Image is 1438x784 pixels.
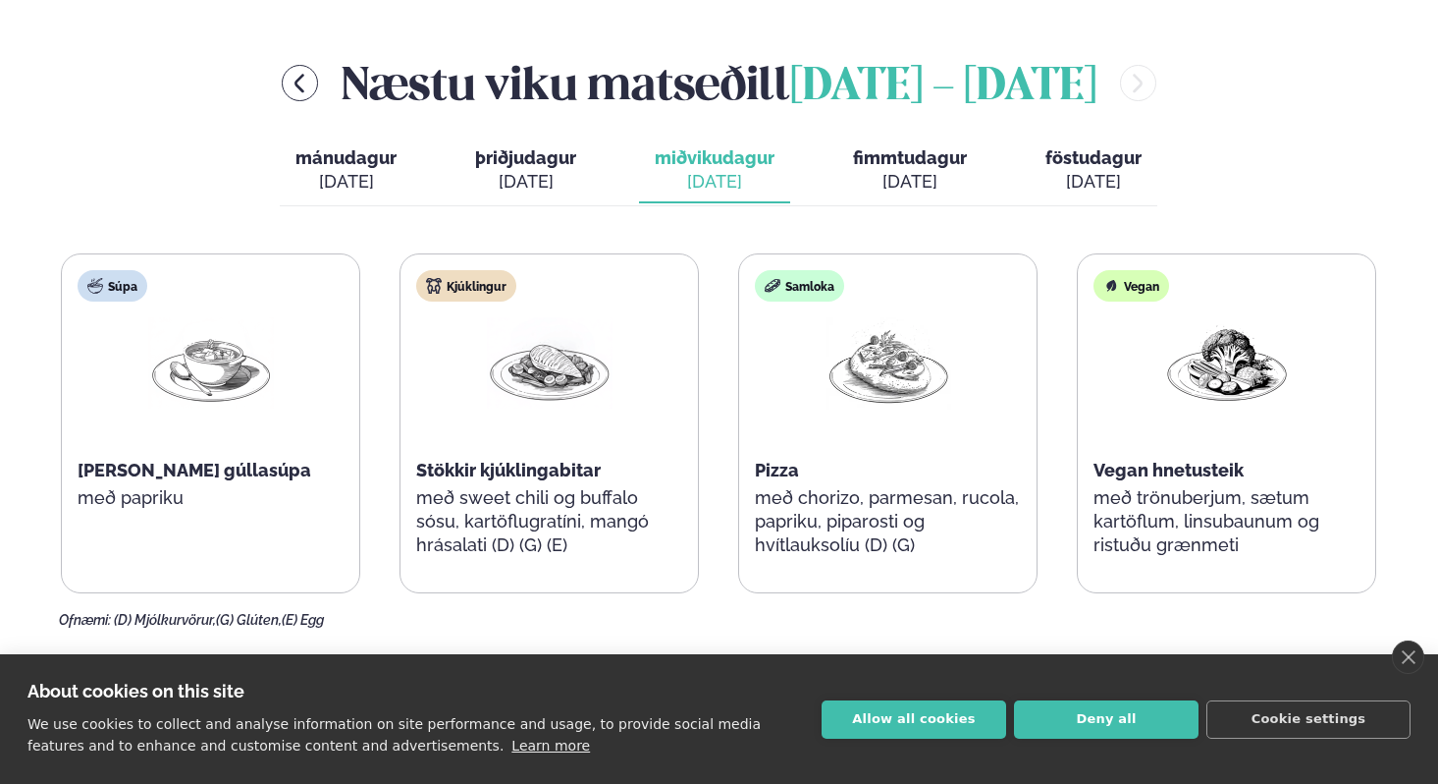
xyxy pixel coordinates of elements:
a: Learn more [511,738,590,754]
p: með chorizo, parmesan, rucola, papriku, piparosti og hvítlauksolíu (D) (G) [755,486,1021,557]
p: með sweet chili og buffalo sósu, kartöflugratíni, mangó hrásalati (D) (G) (E) [416,486,682,557]
button: þriðjudagur [DATE] [459,139,592,203]
div: Samloka [755,270,844,302]
button: Deny all [1014,700,1198,739]
img: Vegan.png [1164,317,1290,409]
span: [PERSON_NAME] gúllasúpa [78,460,311,480]
img: Chicken-breast.png [487,317,612,409]
p: með papriku [78,486,344,510]
span: miðvikudagur [655,147,774,168]
div: [DATE] [655,170,774,194]
span: þriðjudagur [475,147,576,168]
span: föstudagur [1045,147,1142,168]
span: (D) Mjólkurvörur, [114,612,216,628]
img: Vegan.svg [1103,278,1119,294]
button: Cookie settings [1206,700,1411,739]
span: mánudagur [295,147,397,168]
button: Allow all cookies [822,700,1006,739]
button: menu-btn-left [282,65,318,101]
button: mánudagur [DATE] [280,139,412,203]
span: Pizza [755,460,799,480]
div: Kjúklingur [416,270,516,302]
img: chicken.svg [426,278,442,294]
img: sandwich-new-16px.svg [765,278,780,294]
img: Pizza-Bread.png [826,317,951,410]
span: Stökkir kjúklingabitar [416,460,601,480]
a: close [1392,641,1424,674]
button: menu-btn-right [1120,65,1156,101]
img: soup.svg [87,278,103,294]
button: fimmtudagur [DATE] [837,139,983,203]
button: föstudagur [DATE] [1030,139,1157,203]
div: Súpa [78,270,147,302]
button: miðvikudagur [DATE] [639,139,790,203]
span: [DATE] - [DATE] [790,66,1096,109]
div: [DATE] [295,170,397,194]
span: (G) Glúten, [216,612,282,628]
div: [DATE] [853,170,967,194]
img: Soup.png [148,317,274,409]
div: Vegan [1093,270,1169,302]
span: fimmtudagur [853,147,967,168]
span: Vegan hnetusteik [1093,460,1244,480]
p: We use cookies to collect and analyse information on site performance and usage, to provide socia... [27,716,761,754]
div: [DATE] [1045,170,1142,194]
div: [DATE] [475,170,576,194]
p: með trönuberjum, sætum kartöflum, linsubaunum og ristuðu grænmeti [1093,486,1359,557]
span: Ofnæmi: [59,612,111,628]
h2: Næstu viku matseðill [342,51,1096,115]
strong: About cookies on this site [27,681,244,701]
span: (E) Egg [282,612,324,628]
